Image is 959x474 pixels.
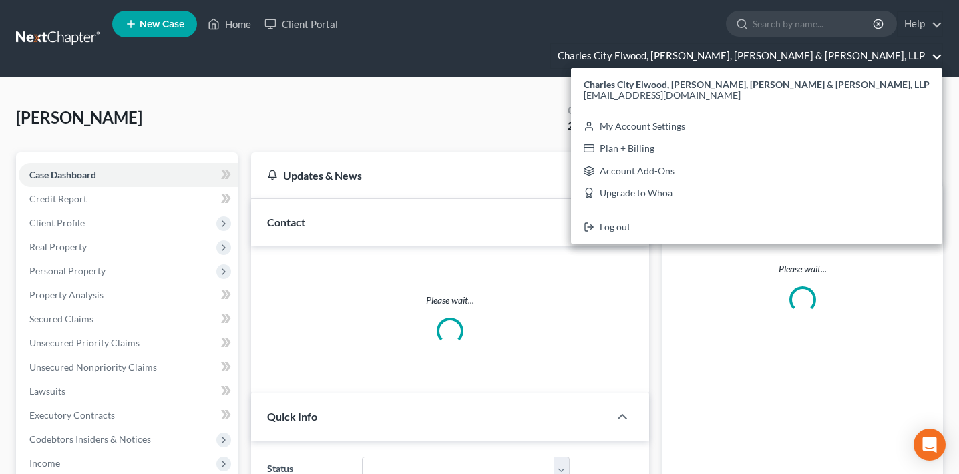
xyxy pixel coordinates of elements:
[29,289,104,300] span: Property Analysis
[267,294,633,307] p: Please wait...
[568,103,614,118] div: Case
[29,193,87,204] span: Credit Report
[29,217,85,228] span: Client Profile
[914,429,946,461] div: Open Intercom Messenger
[571,216,942,238] a: Log out
[19,187,238,211] a: Credit Report
[258,12,345,36] a: Client Portal
[571,160,942,182] a: Account Add-Ons
[29,457,60,469] span: Income
[201,12,258,36] a: Home
[551,44,942,68] a: Charles City Elwood, [PERSON_NAME], [PERSON_NAME] & [PERSON_NAME], LLP
[29,265,106,276] span: Personal Property
[19,307,238,331] a: Secured Claims
[29,409,115,421] span: Executory Contracts
[29,313,93,324] span: Secured Claims
[140,19,184,29] span: New Case
[571,182,942,205] a: Upgrade to Whoa
[19,163,238,187] a: Case Dashboard
[29,241,87,252] span: Real Property
[584,89,741,101] span: [EMAIL_ADDRESS][DOMAIN_NAME]
[29,385,65,397] span: Lawsuits
[19,355,238,379] a: Unsecured Nonpriority Claims
[29,361,157,373] span: Unsecured Nonpriority Claims
[267,216,305,228] span: Contact
[29,169,96,180] span: Case Dashboard
[571,115,942,138] a: My Account Settings
[267,410,317,423] span: Quick Info
[568,118,614,134] div: 25-01090
[673,262,932,276] p: Please wait...
[267,168,593,182] div: Updates & News
[584,79,930,90] strong: Charles City Elwood, [PERSON_NAME], [PERSON_NAME] & [PERSON_NAME], LLP
[29,433,151,445] span: Codebtors Insiders & Notices
[571,137,942,160] a: Plan + Billing
[571,68,942,244] div: Charles City Elwood, [PERSON_NAME], [PERSON_NAME] & [PERSON_NAME], LLP
[19,403,238,427] a: Executory Contracts
[753,11,875,36] input: Search by name...
[16,107,142,127] span: [PERSON_NAME]
[19,331,238,355] a: Unsecured Priority Claims
[29,337,140,348] span: Unsecured Priority Claims
[19,283,238,307] a: Property Analysis
[898,12,942,36] a: Help
[19,379,238,403] a: Lawsuits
